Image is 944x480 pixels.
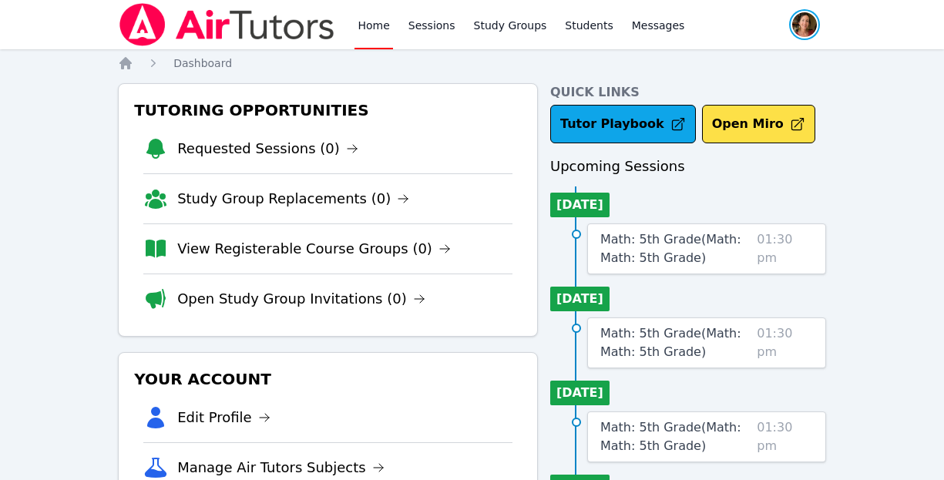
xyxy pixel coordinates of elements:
button: Open Miro [702,105,815,143]
span: Math: 5th Grade ( Math: Math: 5th Grade ) [600,232,741,265]
span: Messages [632,18,685,33]
li: [DATE] [550,287,610,311]
a: Open Study Group Invitations (0) [177,288,425,310]
span: 01:30 pm [757,324,813,361]
a: Math: 5th Grade(Math: Math: 5th Grade) [600,418,751,455]
span: 01:30 pm [757,230,813,267]
span: 01:30 pm [757,418,813,455]
a: View Registerable Course Groups (0) [177,238,451,260]
a: Requested Sessions (0) [177,138,358,159]
span: Math: 5th Grade ( Math: Math: 5th Grade ) [600,326,741,359]
h3: Tutoring Opportunities [131,96,525,124]
img: Air Tutors [118,3,336,46]
a: Manage Air Tutors Subjects [177,457,385,478]
a: Math: 5th Grade(Math: Math: 5th Grade) [600,230,751,267]
a: Edit Profile [177,407,270,428]
span: Dashboard [173,57,232,69]
a: Study Group Replacements (0) [177,188,409,210]
h3: Your Account [131,365,525,393]
h4: Quick Links [550,83,826,102]
a: Tutor Playbook [550,105,696,143]
h3: Upcoming Sessions [550,156,826,177]
span: Math: 5th Grade ( Math: Math: 5th Grade ) [600,420,741,453]
a: Dashboard [173,55,232,71]
nav: Breadcrumb [118,55,826,71]
a: Math: 5th Grade(Math: Math: 5th Grade) [600,324,751,361]
li: [DATE] [550,193,610,217]
li: [DATE] [550,381,610,405]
